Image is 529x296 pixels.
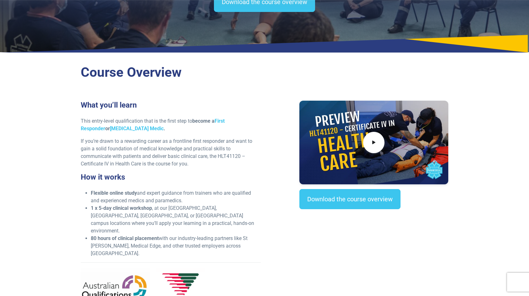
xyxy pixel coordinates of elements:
[81,101,261,110] h3: What you’ll learn
[91,235,261,257] li: with our industry-leading partners like St [PERSON_NAME], Medical Edge, and other trusted employe...
[81,118,225,131] strong: become a or .
[81,118,225,131] a: First Responder
[91,204,261,235] li: , at our [GEOGRAPHIC_DATA], [GEOGRAPHIC_DATA], [GEOGRAPHIC_DATA], or [GEOGRAPHIC_DATA] campus loc...
[91,235,159,241] strong: 80 hours of clinical placement
[81,64,448,81] h2: Course Overview
[81,173,261,182] h3: How it works
[299,189,401,209] a: Download the course overview
[81,137,261,168] p: If you’re drawn to a rewarding career as a frontline first responder and want to gain a solid fou...
[110,126,164,131] a: [MEDICAL_DATA] Medic
[91,205,152,211] strong: 1 x 5-day clinical workshop
[81,117,261,132] p: This entry-level qualification that is the first step to
[91,190,137,196] strong: Flexible online study
[299,222,448,254] iframe: EmbedSocial Universal Widget
[91,189,261,204] li: and expert guidance from trainers who are qualified and experienced medics and paramedics.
